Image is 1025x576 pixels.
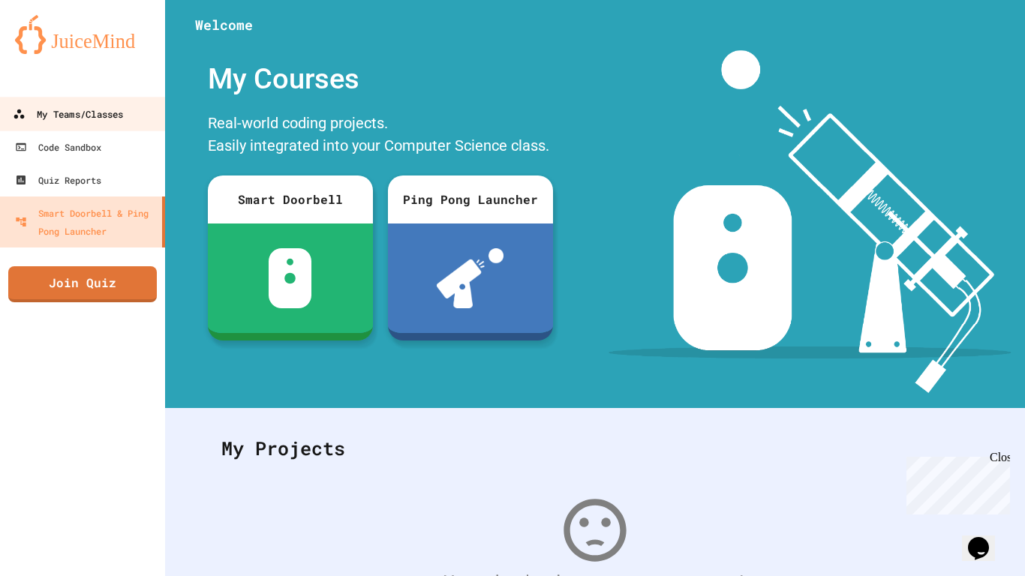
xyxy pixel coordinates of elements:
[206,419,984,478] div: My Projects
[962,516,1010,561] iframe: chat widget
[437,248,503,308] img: ppl-with-ball.png
[13,105,123,124] div: My Teams/Classes
[15,171,101,189] div: Quiz Reports
[388,175,553,223] div: Ping Pong Launcher
[15,204,156,240] div: Smart Doorbell & Ping Pong Launcher
[6,6,104,95] div: Chat with us now!Close
[609,50,1011,393] img: banner-image-my-projects.png
[8,266,157,302] a: Join Quiz
[269,248,311,308] img: sdb-white.svg
[208,175,373,223] div: Smart Doorbell
[900,451,1010,514] iframe: chat widget
[200,50,561,108] div: My Courses
[15,138,101,156] div: Code Sandbox
[200,108,561,164] div: Real-world coding projects. Easily integrated into your Computer Science class.
[15,15,150,54] img: logo-orange.svg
